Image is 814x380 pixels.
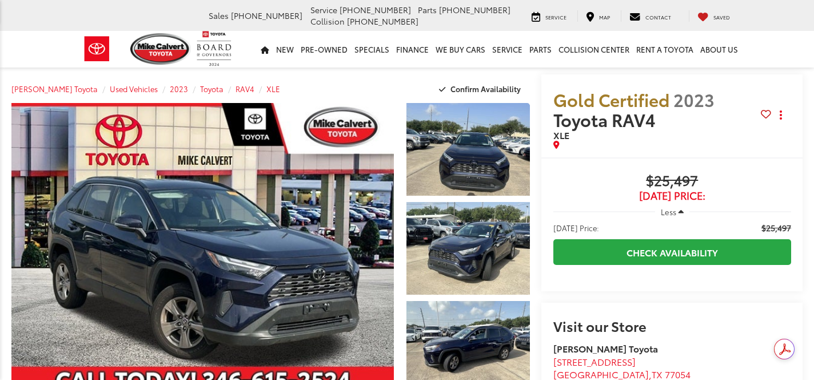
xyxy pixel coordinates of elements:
strong: [PERSON_NAME] Toyota [553,342,658,355]
span: Sales [209,10,229,21]
span: Contact [645,13,671,21]
a: [PERSON_NAME] Toyota [11,84,98,94]
a: About Us [697,31,741,68]
span: [STREET_ADDRESS] [553,355,636,368]
span: $25,497 [761,222,791,233]
span: dropdown dots [780,110,782,120]
a: My Saved Vehicles [689,10,739,22]
span: Less [661,207,676,217]
span: [DATE] Price: [553,222,599,233]
button: Confirm Availability [433,79,530,99]
a: Pre-Owned [297,31,351,68]
a: Home [257,31,273,68]
a: Expand Photo 1 [406,103,530,196]
a: Service [523,10,575,22]
span: [PHONE_NUMBER] [347,15,418,27]
span: $25,497 [553,173,791,190]
span: Confirm Availability [450,84,521,94]
span: Gold Certified [553,87,669,112]
a: Toyota [200,84,224,94]
span: [PHONE_NUMBER] [340,4,411,15]
a: Contact [621,10,680,22]
span: [DATE] Price: [553,190,791,201]
a: WE BUY CARS [432,31,489,68]
a: Finance [393,31,432,68]
img: 2023 Toyota RAV4 XLE [405,102,532,197]
a: Collision Center [555,31,633,68]
a: XLE [266,84,280,94]
a: New [273,31,297,68]
a: RAV4 [236,84,254,94]
a: Specials [351,31,393,68]
span: Service [310,4,337,15]
span: Collision [310,15,345,27]
a: Map [577,10,619,22]
span: Toyota RAV4 [553,107,660,132]
span: Saved [713,13,730,21]
span: XLE [553,128,569,141]
a: Service [489,31,526,68]
a: Used Vehicles [110,84,158,94]
span: [PHONE_NUMBER] [231,10,302,21]
h2: Visit our Store [553,318,791,333]
a: Expand Photo 2 [406,202,530,295]
span: 2023 [673,87,715,112]
a: 2023 [170,84,188,94]
span: Service [545,13,566,21]
a: Parts [526,31,555,68]
span: [PHONE_NUMBER] [439,4,510,15]
a: Check Availability [553,239,791,265]
button: Less [655,201,689,222]
img: Toyota [75,30,118,68]
span: Map [599,13,610,21]
a: Rent a Toyota [633,31,697,68]
img: Mike Calvert Toyota [130,33,191,65]
img: 2023 Toyota RAV4 XLE [405,201,532,296]
span: Parts [418,4,437,15]
button: Actions [771,105,791,125]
